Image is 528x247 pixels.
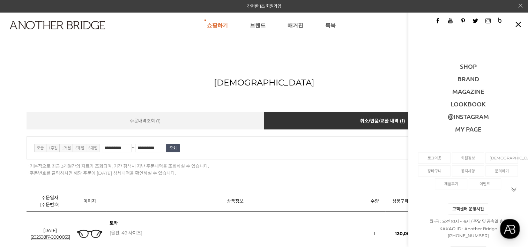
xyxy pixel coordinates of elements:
th: 이미지 [74,190,106,212]
img: 오늘 [34,144,46,152]
p: 월-금 : 오전 10시 ~ 6시 / 주말 및 공휴일 휴무 KAKAO ID : Another Bridge [408,196,528,239]
a: 이벤트 [473,179,497,189]
a: 룩북 [325,13,336,38]
a: 장바구니 [422,166,446,176]
a: 홈 [2,189,46,207]
span: 1 [402,118,403,123]
a: 브랜드 [250,13,266,38]
img: 6개월 [86,144,99,152]
strong: 120,000원 [395,231,417,236]
a: BRAND [458,75,479,83]
span: 대화 [64,200,72,205]
a: 주문내역조회 (1) [26,112,264,129]
a: 매거진 [288,13,303,38]
a: 회원정보 [456,153,480,163]
span: [PHONE_NUMBER] [448,233,489,238]
span: 홈 [22,200,26,205]
fieldset: ~ [27,136,502,159]
a: 토카 [110,220,118,226]
a: [DEMOGRAPHIC_DATA] [490,153,514,163]
a: LOOKBOOK [451,100,486,108]
div: [옵션: 49 사이즈] [110,230,364,235]
a: 공지사항 [456,166,480,176]
a: 제품후기 [439,179,463,189]
a: 로그아웃 [422,153,446,163]
h2: [DEMOGRAPHIC_DATA] [214,77,314,88]
img: 1주일 [46,144,60,152]
a: 쇼핑하기 [207,13,228,38]
a: 설정 [90,189,134,207]
img: blog_ico.jpg [498,17,501,23]
th: 주문일자 [주문번호] [27,190,74,212]
a: MAGAZINE [452,87,484,95]
th: 상품정보 [106,190,364,212]
a: @INSTAGRAM [448,112,489,120]
th: 상품구매금액 [385,190,424,212]
a: SHOP [460,62,477,70]
a: 문의하기 [490,166,514,176]
strong: 고객센터 운영시간 [448,203,488,215]
li: 주문번호를 클릭하시면 해당 주문에 [DATE] 상세내역을 확인하실 수 있습니다. [27,170,502,177]
img: logo [10,21,105,29]
a: 간편한 1초 회원가입 [247,3,281,9]
span: 1 [157,118,159,123]
a: logo [3,21,83,46]
a: 대화 [46,189,90,207]
a: 취소/반품/교환 내역 (1) [264,112,502,129]
th: 수량 [364,190,385,212]
img: 1개월 [59,144,73,152]
a: MY PAGE [455,125,482,133]
li: 기본적으로 최근 3개월간의 자료가 조회되며, 기간 검색시 지난 주문내역을 조회하실 수 있습니다. [27,163,502,170]
span: 설정 [108,200,116,205]
img: 3개월 [73,144,86,152]
a: [20250817-0000035] [30,234,70,240]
